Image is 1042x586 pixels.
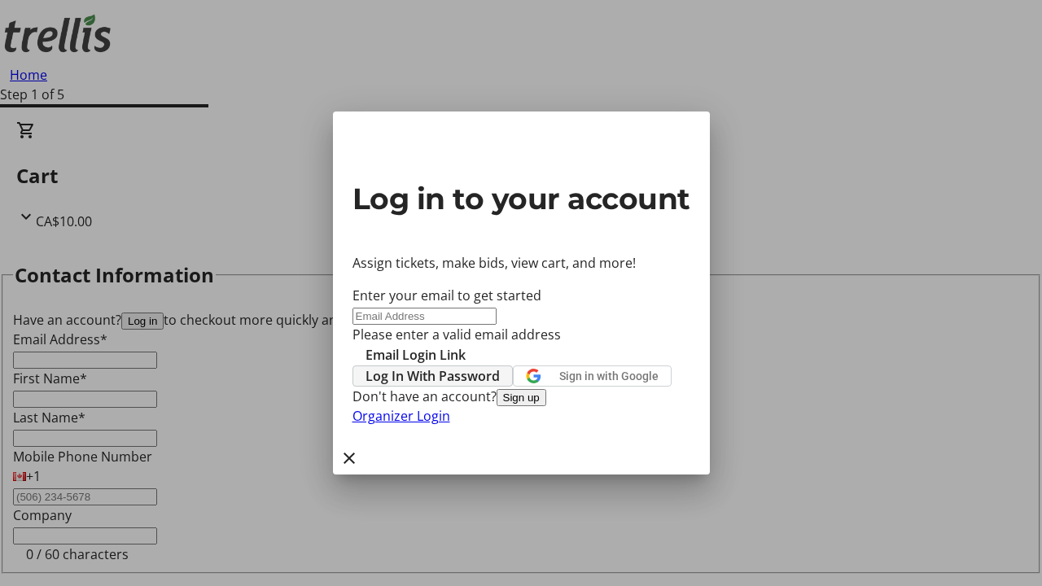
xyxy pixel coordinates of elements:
[559,370,659,383] span: Sign in with Google
[513,365,672,387] button: Sign in with Google
[497,389,546,406] button: Sign up
[333,442,366,474] button: Close
[352,387,690,406] div: Don't have an account?
[366,366,500,386] span: Log In With Password
[352,253,690,273] p: Assign tickets, make bids, view cart, and more!
[352,345,479,365] button: Email Login Link
[366,345,466,365] span: Email Login Link
[352,286,541,304] label: Enter your email to get started
[352,325,690,344] tr-error: Please enter a valid email address
[352,177,690,221] h2: Log in to your account
[352,407,450,425] a: Organizer Login
[352,365,513,387] button: Log In With Password
[352,308,497,325] input: Email Address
